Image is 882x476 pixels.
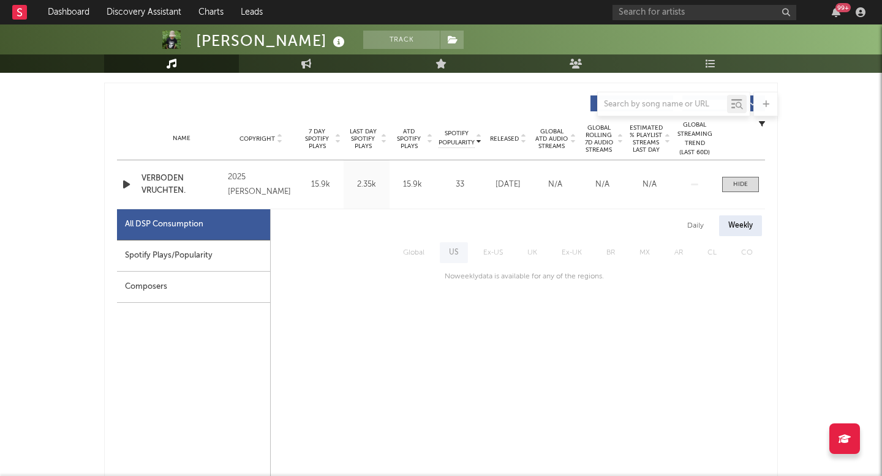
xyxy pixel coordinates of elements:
span: Global ATD Audio Streams [535,128,568,150]
div: N/A [535,179,576,191]
div: N/A [582,179,623,191]
div: Composers [117,272,270,303]
button: Track [363,31,440,49]
span: Estimated % Playlist Streams Last Day [629,124,663,154]
button: 99+ [832,7,840,17]
div: 2.35k [347,179,386,191]
div: 15.9k [393,179,432,191]
span: 7 Day Spotify Plays [301,128,333,150]
div: Daily [678,215,713,236]
div: [DATE] [488,179,529,191]
span: ATD Spotify Plays [393,128,425,150]
input: Search by song name or URL [598,100,727,110]
div: Weekly [719,215,762,236]
div: N/A [629,179,670,191]
span: Copyright [239,135,275,143]
span: Global Rolling 7D Audio Streams [582,124,616,154]
div: 33 [439,179,481,191]
div: 2025 [PERSON_NAME] [228,170,295,199]
div: 99 + [835,3,851,12]
a: VERBODEN VRUCHTEN. [141,173,222,196]
input: Search for artists [612,5,796,20]
div: 15.9k [301,179,341,191]
span: Released [490,135,519,143]
div: Global Streaming Trend (Last 60D) [676,121,713,157]
div: Name [141,134,222,143]
div: All DSP Consumption [117,209,270,240]
div: All DSP Consumption [125,217,203,232]
div: No weekly data is available for any of the regions. [432,269,604,284]
div: [PERSON_NAME] [196,31,348,51]
span: Last Day Spotify Plays [347,128,379,150]
span: Spotify Popularity [439,129,475,147]
div: Spotify Plays/Popularity [117,240,270,272]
